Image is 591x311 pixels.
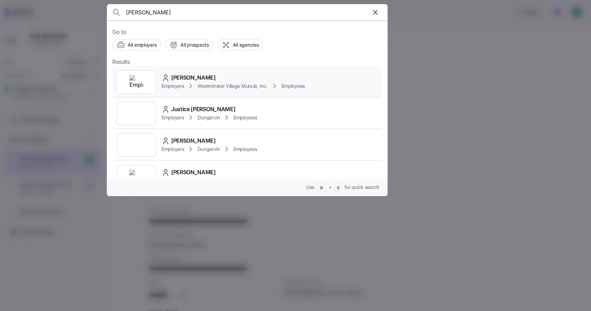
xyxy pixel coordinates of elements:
[171,73,216,82] span: [PERSON_NAME]
[162,146,184,153] span: Employers
[234,146,257,153] span: Employees
[162,114,184,121] span: Employers
[234,114,257,121] span: Employees
[319,185,324,191] span: ⌘
[171,105,235,113] span: Justice [PERSON_NAME]
[112,28,382,36] span: Go to
[128,41,156,48] span: All employers
[165,39,213,51] button: All prospects
[162,83,184,89] span: Employers
[306,184,314,191] span: Use
[329,184,332,191] span: +
[129,170,143,183] img: Employer logo
[337,185,340,191] span: B
[171,136,216,145] span: [PERSON_NAME]
[198,146,219,153] span: Dungarvin
[233,41,259,48] span: All agencies
[198,114,219,121] span: Dungarvin
[112,58,130,66] span: Results
[344,184,379,191] span: for quick search
[129,75,143,89] img: Employer logo
[180,41,209,48] span: All prospects
[171,168,216,177] span: [PERSON_NAME]
[281,83,305,89] span: Employees
[198,83,267,89] span: Westminster Village Muncie, Inc.
[217,39,263,51] button: All agencies
[112,39,161,51] button: All employers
